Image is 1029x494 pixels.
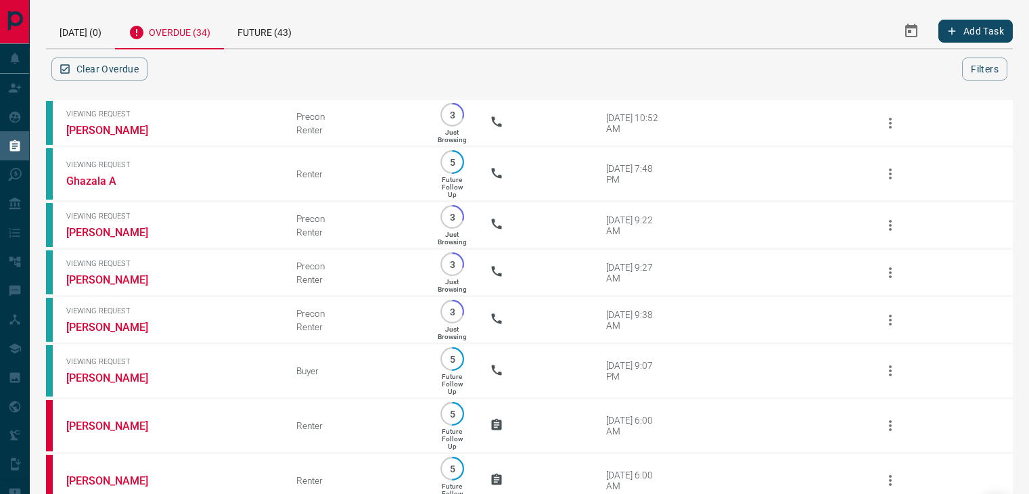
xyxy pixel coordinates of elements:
[962,58,1007,81] button: Filters
[66,259,276,268] span: Viewing Request
[606,309,664,331] div: [DATE] 9:38 AM
[442,373,463,395] p: Future Follow Up
[606,470,664,491] div: [DATE] 6:00 AM
[66,160,276,169] span: Viewing Request
[447,157,457,167] p: 5
[66,357,276,366] span: Viewing Request
[606,112,664,134] div: [DATE] 10:52 AM
[296,308,414,319] div: Precon
[115,14,224,49] div: Overdue (34)
[51,58,147,81] button: Clear Overdue
[296,274,414,285] div: Renter
[224,14,305,48] div: Future (43)
[442,428,463,450] p: Future Follow Up
[447,307,457,317] p: 3
[66,474,168,487] a: [PERSON_NAME]
[46,298,53,342] div: condos.ca
[66,226,168,239] a: [PERSON_NAME]
[296,213,414,224] div: Precon
[66,273,168,286] a: [PERSON_NAME]
[296,420,414,431] div: Renter
[296,169,414,179] div: Renter
[606,415,664,436] div: [DATE] 6:00 AM
[296,125,414,135] div: Renter
[447,409,457,419] p: 5
[66,372,168,384] a: [PERSON_NAME]
[66,420,168,432] a: [PERSON_NAME]
[438,231,467,246] p: Just Browsing
[296,475,414,486] div: Renter
[46,250,53,294] div: condos.ca
[66,110,276,118] span: Viewing Request
[438,325,467,340] p: Just Browsing
[606,360,664,382] div: [DATE] 9:07 PM
[46,101,53,145] div: condos.ca
[66,307,276,315] span: Viewing Request
[296,227,414,238] div: Renter
[66,321,168,334] a: [PERSON_NAME]
[46,203,53,247] div: condos.ca
[438,129,467,143] p: Just Browsing
[447,110,457,120] p: 3
[442,176,463,198] p: Future Follow Up
[447,354,457,364] p: 5
[606,215,664,236] div: [DATE] 9:22 AM
[938,20,1013,43] button: Add Task
[46,148,53,200] div: condos.ca
[46,400,53,451] div: property.ca
[606,163,664,185] div: [DATE] 7:48 PM
[66,175,168,187] a: Ghazala A
[447,212,457,222] p: 3
[46,345,53,397] div: condos.ca
[447,259,457,269] p: 3
[66,124,168,137] a: [PERSON_NAME]
[296,321,414,332] div: Renter
[296,261,414,271] div: Precon
[447,464,457,474] p: 5
[438,278,467,293] p: Just Browsing
[296,111,414,122] div: Precon
[296,365,414,376] div: Buyer
[46,14,115,48] div: [DATE] (0)
[606,262,664,284] div: [DATE] 9:27 AM
[895,15,928,47] button: Select Date Range
[66,212,276,221] span: Viewing Request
